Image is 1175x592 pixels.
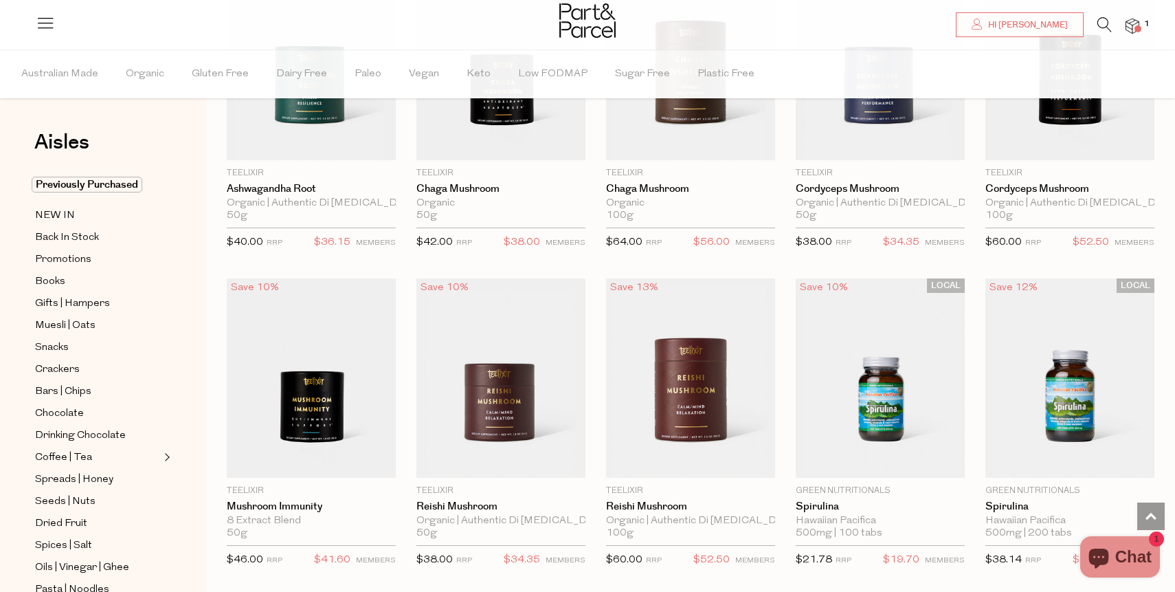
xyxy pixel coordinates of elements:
[35,361,160,378] a: Crackers
[1073,551,1109,569] span: $33.75
[161,449,170,465] button: Expand/Collapse Coffee | Tea
[1117,278,1154,293] span: LOCAL
[227,278,396,478] img: Mushroom Immunity
[35,208,75,224] span: NEW IN
[35,428,126,444] span: Drinking Chocolate
[35,471,160,488] a: Spreads | Honey
[606,485,775,497] p: Teelixir
[1126,19,1139,33] a: 1
[227,485,396,497] p: Teelixir
[227,555,263,565] span: $46.00
[606,527,634,540] span: 100g
[606,501,775,513] a: Reishi Mushroom
[35,318,96,334] span: Muesli | Oats
[1115,239,1154,247] small: MEMBERS
[883,234,919,252] span: $34.35
[356,239,396,247] small: MEMBERS
[35,450,92,466] span: Coffee | Tea
[985,485,1154,497] p: Green Nutritionals
[606,278,662,297] div: Save 13%
[314,234,350,252] span: $36.15
[606,183,775,195] a: Chaga Mushroom
[796,278,965,478] img: Spirulina
[35,296,110,312] span: Gifts | Hampers
[504,234,540,252] span: $38.00
[35,516,87,532] span: Dried Fruit
[227,197,396,210] div: Organic | Authentic Di [MEDICAL_DATA] Source
[35,229,160,246] a: Back In Stock
[35,427,160,444] a: Drinking Chocolate
[416,210,437,222] span: 50g
[956,12,1084,37] a: Hi [PERSON_NAME]
[735,239,775,247] small: MEMBERS
[1025,557,1041,564] small: RRP
[796,485,965,497] p: Green Nutritionals
[416,167,585,179] p: Teelixir
[1073,234,1109,252] span: $52.50
[927,278,965,293] span: LOCAL
[416,515,585,527] div: Organic | Authentic Di [MEDICAL_DATA] Source
[796,501,965,513] a: Spirulina
[227,278,283,297] div: Save 10%
[227,501,396,513] a: Mushroom Immunity
[606,278,775,478] img: Reishi Mushroom
[227,167,396,179] p: Teelixir
[192,50,249,98] span: Gluten Free
[693,551,730,569] span: $52.50
[985,501,1154,513] a: Spirulina
[227,515,396,527] div: 8 Extract Blend
[227,527,247,540] span: 50g
[416,278,473,297] div: Save 10%
[126,50,164,98] span: Organic
[796,278,852,297] div: Save 10%
[416,555,453,565] span: $38.00
[606,167,775,179] p: Teelixir
[35,339,160,356] a: Snacks
[409,50,439,98] span: Vegan
[35,317,160,334] a: Muesli | Oats
[416,237,453,248] span: $42.00
[35,295,160,312] a: Gifts | Hampers
[796,210,816,222] span: 50g
[985,237,1022,248] span: $60.00
[416,197,585,210] div: Organic
[35,362,80,378] span: Crackers
[35,493,160,510] a: Seeds | Nuts
[615,50,670,98] span: Sugar Free
[1141,18,1153,30] span: 1
[267,557,282,564] small: RRP
[35,515,160,532] a: Dried Fruit
[796,555,832,565] span: $21.78
[985,527,1072,540] span: 500mg | 200 tabs
[1076,536,1164,581] inbox-online-store-chat: Shopify online store chat
[35,274,65,290] span: Books
[925,557,965,564] small: MEMBERS
[35,177,160,193] a: Previously Purchased
[21,50,98,98] span: Australian Made
[34,127,89,157] span: Aisles
[416,278,585,478] img: Reishi Mushroom
[796,183,965,195] a: Cordyceps Mushroom
[504,551,540,569] span: $34.35
[35,207,160,224] a: NEW IN
[606,555,642,565] span: $60.00
[985,167,1154,179] p: Teelixir
[35,560,129,576] span: Oils | Vinegar | Ghee
[456,557,472,564] small: RRP
[559,3,616,38] img: Part&Parcel
[416,183,585,195] a: Chaga Mushroom
[32,177,142,193] span: Previously Purchased
[606,515,775,527] div: Organic | Authentic Di [MEDICAL_DATA] Source
[355,50,381,98] span: Paleo
[796,197,965,210] div: Organic | Authentic Di [MEDICAL_DATA] Source
[796,167,965,179] p: Teelixir
[796,515,965,527] div: Hawaiian Pacifica
[697,50,754,98] span: Plastic Free
[693,234,730,252] span: $56.00
[227,237,263,248] span: $40.00
[356,557,396,564] small: MEMBERS
[35,559,160,576] a: Oils | Vinegar | Ghee
[546,239,585,247] small: MEMBERS
[456,239,472,247] small: RRP
[416,501,585,513] a: Reishi Mushroom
